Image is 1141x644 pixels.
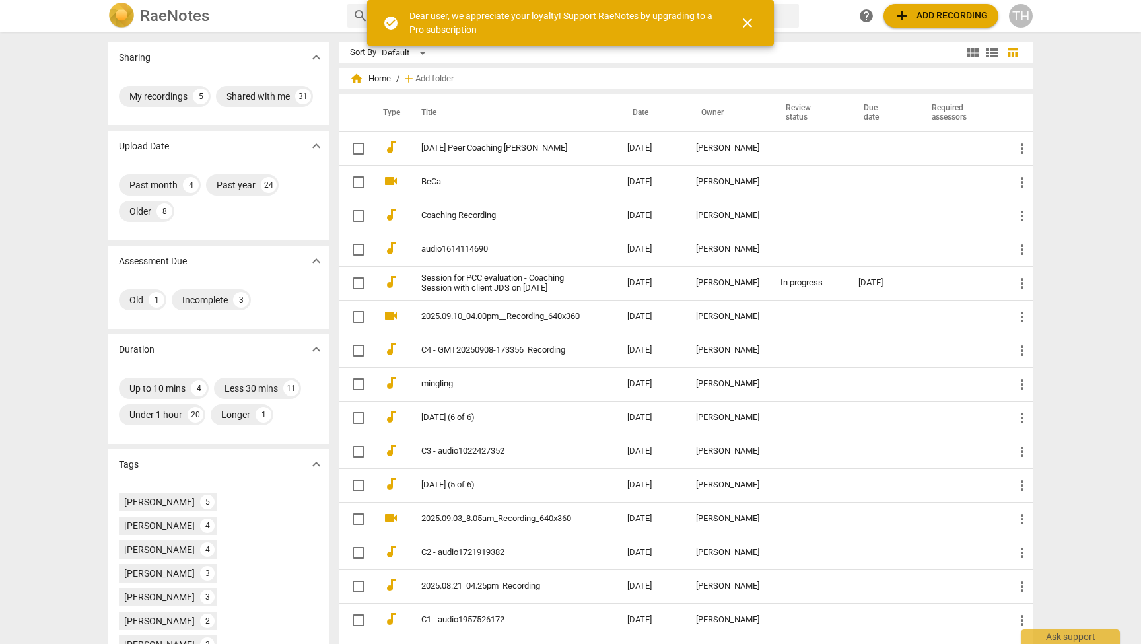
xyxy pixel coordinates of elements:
[696,447,759,456] div: [PERSON_NAME]
[421,273,580,293] a: Session for PCC evaluation - Coaching Session with client JDS on [DATE]
[119,343,155,357] p: Duration
[382,42,431,63] div: Default
[1009,4,1033,28] button: TH
[200,542,215,557] div: 4
[383,274,399,290] span: audiotrack
[848,94,916,131] th: Due date
[119,139,169,153] p: Upload Date
[350,48,376,57] div: Sort By
[108,3,337,29] a: LogoRaeNotes
[226,90,290,103] div: Shared with me
[221,408,250,421] div: Longer
[217,178,256,192] div: Past year
[1014,612,1030,628] span: more_vert
[283,380,299,396] div: 11
[696,548,759,557] div: [PERSON_NAME]
[308,456,324,472] span: expand_more
[383,611,399,627] span: audiotrack
[1014,174,1030,190] span: more_vert
[129,293,143,306] div: Old
[1014,208,1030,224] span: more_vert
[200,495,215,509] div: 5
[383,240,399,256] span: audiotrack
[353,8,368,24] span: search
[617,233,685,266] td: [DATE]
[1014,376,1030,392] span: more_vert
[421,447,580,456] a: C3 - audio1022427352
[965,45,981,61] span: view_module
[696,244,759,254] div: [PERSON_NAME]
[421,379,580,389] a: mingling
[124,519,195,532] div: [PERSON_NAME]
[1014,343,1030,359] span: more_vert
[409,24,477,35] a: Pro subscription
[372,94,405,131] th: Type
[200,614,215,628] div: 2
[129,90,188,103] div: My recordings
[617,266,685,300] td: [DATE]
[306,340,326,359] button: Show more
[1014,545,1030,561] span: more_vert
[261,177,277,193] div: 24
[306,251,326,271] button: Show more
[383,308,399,324] span: videocam
[383,375,399,391] span: audiotrack
[383,443,399,458] span: audiotrack
[405,94,617,131] th: Title
[124,614,195,627] div: [PERSON_NAME]
[963,43,983,63] button: Tile view
[696,312,759,322] div: [PERSON_NAME]
[685,94,770,131] th: Owner
[182,293,228,306] div: Incomplete
[421,413,580,423] a: [DATE] (6 of 6)
[696,615,759,625] div: [PERSON_NAME]
[124,590,195,604] div: [PERSON_NAME]
[383,139,399,155] span: audiotrack
[383,510,399,526] span: videocam
[1014,444,1030,460] span: more_vert
[421,143,580,153] a: [DATE] Peer Coaching [PERSON_NAME]
[415,74,454,84] span: Add folder
[306,454,326,474] button: Show more
[421,177,580,187] a: BeCa
[225,382,278,395] div: Less 30 mins
[383,544,399,559] span: audiotrack
[383,173,399,189] span: videocam
[350,72,391,85] span: Home
[617,131,685,165] td: [DATE]
[383,207,399,223] span: audiotrack
[740,15,755,31] span: close
[191,380,207,396] div: 4
[129,382,186,395] div: Up to 10 mins
[1014,579,1030,594] span: more_vert
[383,476,399,492] span: audiotrack
[617,468,685,502] td: [DATE]
[858,8,874,24] span: help
[306,48,326,67] button: Show more
[883,4,998,28] button: Upload
[1014,478,1030,493] span: more_vert
[383,15,399,31] span: check_circle
[696,345,759,355] div: [PERSON_NAME]
[696,177,759,187] div: [PERSON_NAME]
[1014,511,1030,527] span: more_vert
[383,409,399,425] span: audiotrack
[308,138,324,154] span: expand_more
[1014,242,1030,258] span: more_vert
[916,94,1004,131] th: Required assessors
[696,143,759,153] div: [PERSON_NAME]
[306,136,326,156] button: Show more
[617,502,685,536] td: [DATE]
[617,199,685,233] td: [DATE]
[696,278,759,288] div: [PERSON_NAME]
[156,203,172,219] div: 8
[894,8,910,24] span: add
[696,211,759,221] div: [PERSON_NAME]
[409,9,716,36] div: Dear user, we appreciate your loyalty! Support RaeNotes by upgrading to a
[1021,629,1120,644] div: Ask support
[200,566,215,581] div: 3
[124,567,195,580] div: [PERSON_NAME]
[770,94,848,131] th: Review status
[256,407,271,423] div: 1
[193,89,209,104] div: 5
